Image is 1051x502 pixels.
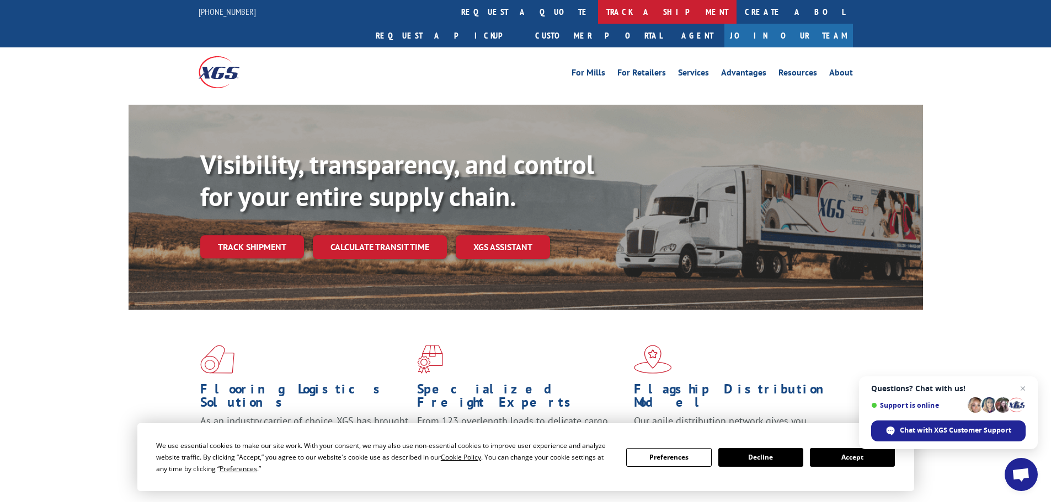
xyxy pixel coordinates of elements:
span: Support is online [871,401,964,409]
a: Agent [670,24,724,47]
a: Calculate transit time [313,235,447,259]
a: For Mills [572,68,605,80]
div: Open chat [1005,458,1038,491]
img: xgs-icon-flagship-distribution-model-red [634,345,672,374]
button: Preferences [626,448,711,467]
a: About [829,68,853,80]
a: Request a pickup [367,24,527,47]
h1: Specialized Freight Experts [417,382,626,414]
span: Questions? Chat with us! [871,384,1026,393]
div: Cookie Consent Prompt [137,423,914,491]
a: [PHONE_NUMBER] [199,6,256,17]
div: Chat with XGS Customer Support [871,420,1026,441]
a: For Retailers [617,68,666,80]
img: xgs-icon-total-supply-chain-intelligence-red [200,345,234,374]
span: Our agile distribution network gives you nationwide inventory management on demand. [634,414,837,440]
div: We use essential cookies to make our site work. With your consent, we may also use non-essential ... [156,440,613,474]
h1: Flagship Distribution Model [634,382,842,414]
span: As an industry carrier of choice, XGS has brought innovation and dedication to flooring logistics... [200,414,408,454]
span: Preferences [220,464,257,473]
button: Decline [718,448,803,467]
span: Cookie Policy [441,452,481,462]
a: Track shipment [200,235,304,258]
button: Accept [810,448,895,467]
span: Close chat [1016,382,1029,395]
a: Join Our Team [724,24,853,47]
a: Advantages [721,68,766,80]
p: From 123 overlength loads to delicate cargo, our experienced staff knows the best way to move you... [417,414,626,463]
b: Visibility, transparency, and control for your entire supply chain. [200,147,594,213]
a: Customer Portal [527,24,670,47]
img: xgs-icon-focused-on-flooring-red [417,345,443,374]
h1: Flooring Logistics Solutions [200,382,409,414]
a: XGS ASSISTANT [456,235,550,259]
a: Services [678,68,709,80]
a: Resources [778,68,817,80]
span: Chat with XGS Customer Support [900,425,1011,435]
